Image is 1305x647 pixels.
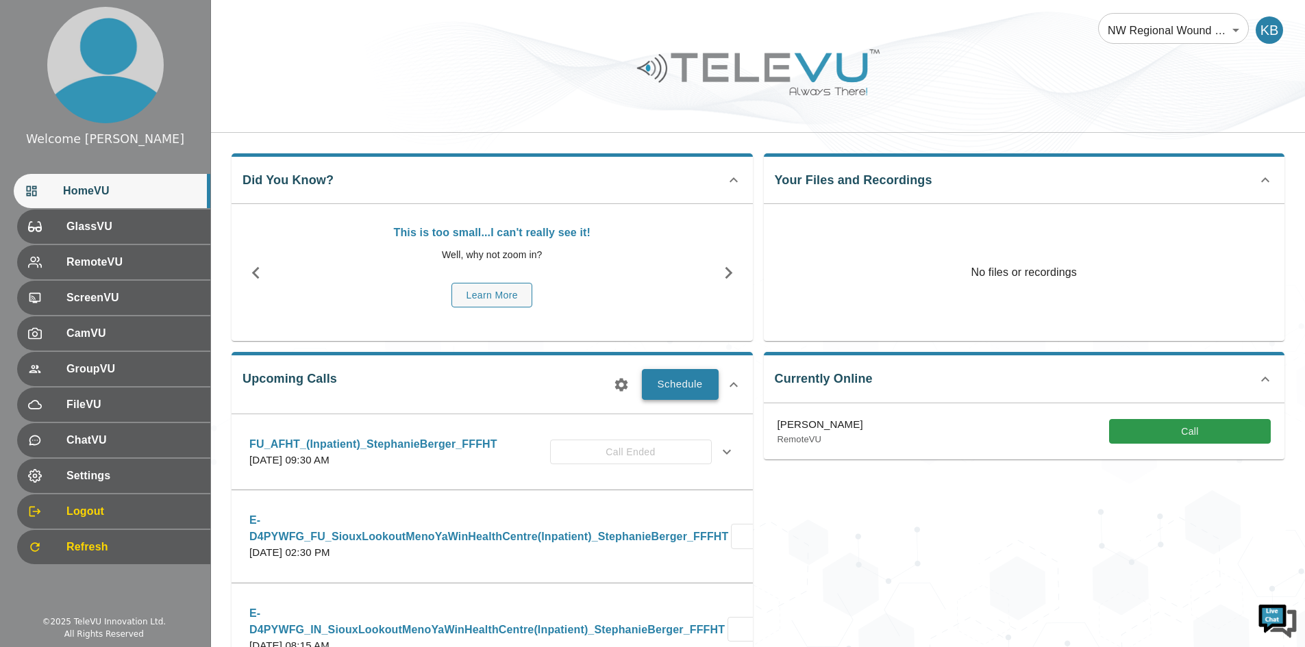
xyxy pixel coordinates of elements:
span: HomeVU [63,183,199,199]
div: All Rights Reserved [64,628,144,640]
span: GroupVU [66,361,199,377]
p: This is too small...I can't really see it! [287,225,697,241]
span: Refresh [66,539,199,555]
button: Call [1109,419,1271,444]
div: GroupVU [17,352,210,386]
div: FU_AFHT_(Inpatient)_StephanieBerger_FFFHT[DATE] 09:30 AMCall Ended [238,428,746,477]
p: [DATE] 02:30 PM [249,545,731,561]
span: ScreenVU [66,290,199,306]
p: RemoteVU [778,433,863,446]
div: ChatVU [17,423,210,457]
span: FileVU [66,396,199,413]
span: RemoteVU [66,254,199,270]
div: ScreenVU [17,281,210,315]
div: HomeVU [14,174,210,208]
span: CamVU [66,325,199,342]
span: GlassVU [66,218,199,235]
p: No files or recordings [764,204,1285,341]
div: KB [1256,16,1283,44]
div: Refresh [17,530,210,564]
button: Schedule [642,369,719,399]
span: Settings [66,468,199,484]
span: ChatVU [66,432,199,448]
p: Well, why not zoom in? [287,248,697,262]
div: CamVU [17,316,210,351]
div: Settings [17,459,210,493]
div: FileVU [17,388,210,422]
p: [PERSON_NAME] [778,417,863,433]
p: E-D4PYWFG_IN_SiouxLookoutMenoYaWinHealthCentre(Inpatient)_StephanieBerger_FFFHT [249,605,728,638]
button: Learn More [451,283,532,308]
div: Welcome [PERSON_NAME] [26,130,184,148]
div: NW Regional Wound Care [1098,11,1249,49]
div: GlassVU [17,210,210,244]
p: FU_AFHT_(Inpatient)_StephanieBerger_FFFHT [249,436,497,453]
span: Logout [66,503,199,520]
div: RemoteVU [17,245,210,279]
div: © 2025 TeleVU Innovation Ltd. [42,616,166,628]
div: E-D4PYWFG_FU_SiouxLookoutMenoYaWinHealthCentre(Inpatient)_StephanieBerger_FFFHT[DATE] 02:30 PMCal... [238,504,746,569]
p: [DATE] 09:30 AM [249,453,497,468]
img: Chat Widget [1257,599,1298,640]
p: E-D4PYWFG_FU_SiouxLookoutMenoYaWinHealthCentre(Inpatient)_StephanieBerger_FFFHT [249,512,731,545]
img: profile.png [47,7,164,123]
img: Logo [635,44,882,101]
div: Logout [17,494,210,529]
